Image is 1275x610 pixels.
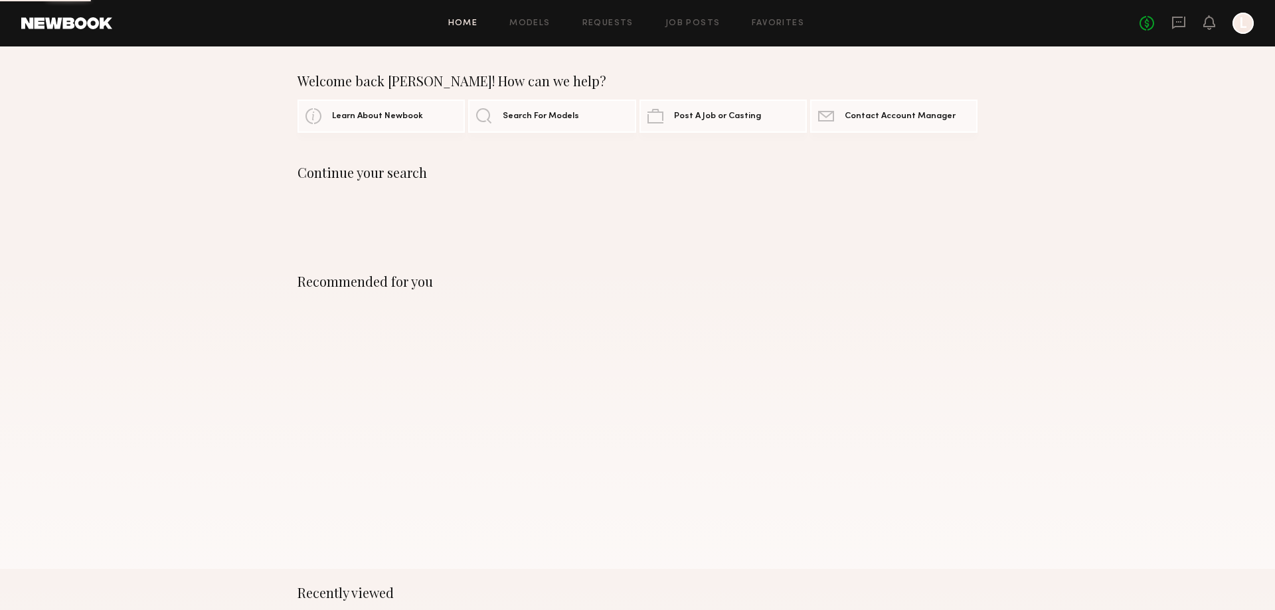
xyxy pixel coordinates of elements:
a: Job Posts [665,19,721,28]
div: Welcome back [PERSON_NAME]! How can we help? [297,73,977,89]
div: Continue your search [297,165,977,181]
div: Recently viewed [297,585,977,601]
span: Post A Job or Casting [674,112,761,121]
a: Learn About Newbook [297,100,465,133]
a: Post A Job or Casting [639,100,807,133]
a: Search For Models [468,100,636,133]
a: Contact Account Manager [810,100,977,133]
span: Learn About Newbook [332,112,423,121]
span: Search For Models [503,112,579,121]
a: Home [448,19,478,28]
a: Favorites [752,19,804,28]
div: Recommended for you [297,273,977,289]
span: Contact Account Manager [845,112,956,121]
a: Requests [582,19,634,28]
a: L [1232,13,1254,34]
a: Models [509,19,550,28]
